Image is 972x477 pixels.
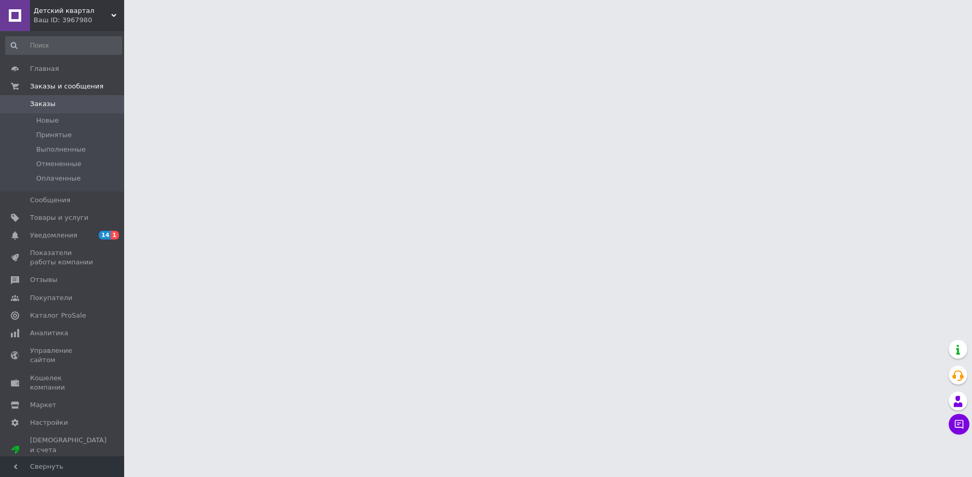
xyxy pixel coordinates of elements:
[30,455,107,464] div: Prom микс 1 000
[30,275,57,285] span: Отзывы
[36,159,81,169] span: Отмененные
[36,116,59,125] span: Новые
[30,231,77,240] span: Уведомления
[30,248,96,267] span: Показатели работы компании
[30,196,70,205] span: Сообщения
[30,99,55,109] span: Заказы
[30,293,72,303] span: Покупатели
[30,64,59,73] span: Главная
[30,329,68,338] span: Аналитика
[30,311,86,320] span: Каталог ProSale
[30,213,88,222] span: Товары и услуги
[30,82,103,91] span: Заказы и сообщения
[36,130,72,140] span: Принятые
[99,231,111,240] span: 14
[36,174,81,183] span: Оплаченные
[30,346,96,365] span: Управление сайтом
[34,6,111,16] span: Детский квартал
[30,418,68,427] span: Настройки
[5,36,122,55] input: Поиск
[36,145,86,154] span: Выполненные
[949,414,969,435] button: Чат с покупателем
[30,436,107,464] span: [DEMOGRAPHIC_DATA] и счета
[34,16,124,25] div: Ваш ID: 3967980
[30,374,96,392] span: Кошелек компании
[111,231,119,240] span: 1
[30,400,56,410] span: Маркет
